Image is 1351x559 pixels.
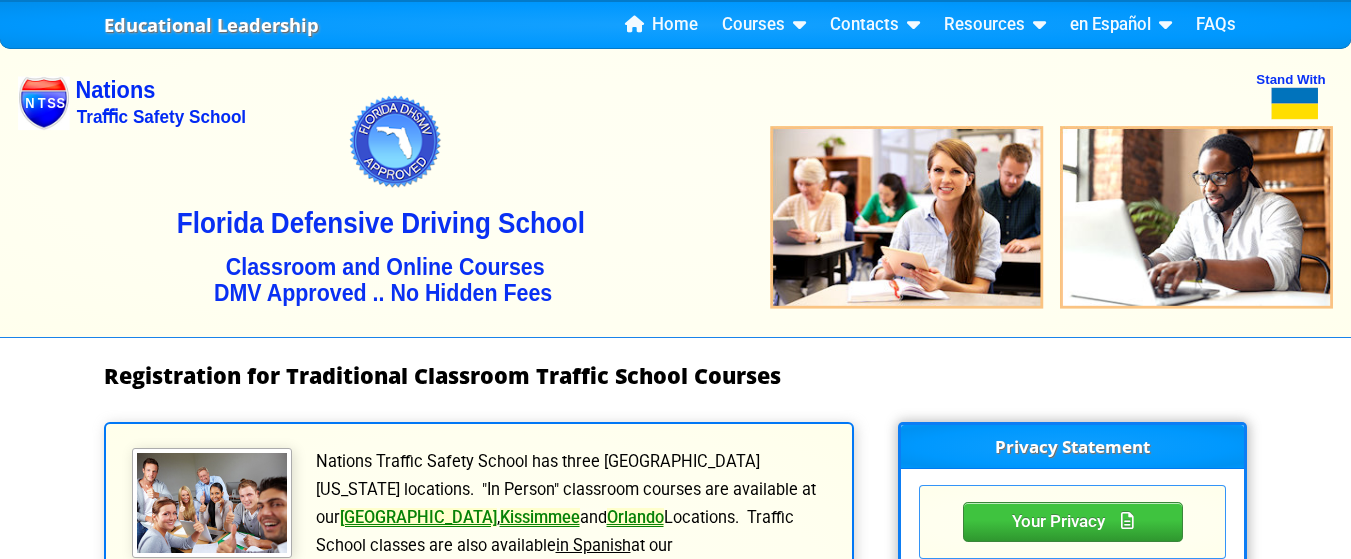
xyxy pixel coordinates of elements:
a: Orlando [607,508,664,527]
a: Educational Leadership [104,9,319,42]
a: Home [617,10,706,40]
a: Contacts [822,10,928,40]
u: in Spanish [556,536,631,555]
a: FAQs [1188,10,1244,40]
img: Nations Traffic School - Your DMV Approved Florida Traffic School [18,36,1333,337]
a: Kissimmee [500,508,580,527]
h1: Registration for Traditional Classroom Traffic School Courses [104,364,1248,388]
a: Resources [936,10,1054,40]
h3: Privacy Statement [901,425,1244,469]
a: [GEOGRAPHIC_DATA] [340,508,497,527]
div: Privacy Statement [963,502,1183,542]
a: en Español [1062,10,1180,40]
a: Courses [714,10,814,40]
a: Your Privacy [963,508,1183,532]
img: Traffic School Students [132,448,292,558]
